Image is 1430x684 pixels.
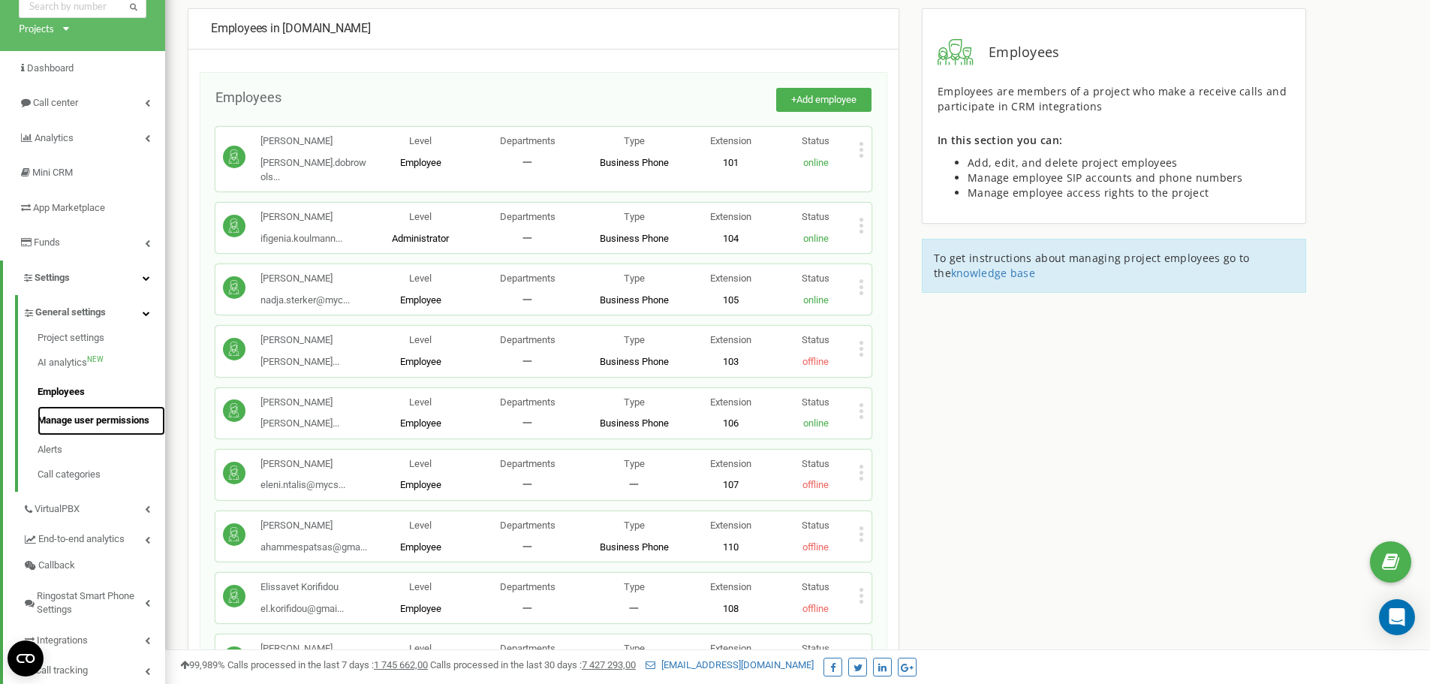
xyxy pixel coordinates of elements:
span: Type [624,643,645,654]
span: Employees [974,43,1060,62]
span: Business Phone [600,157,669,168]
span: Extension [710,458,751,469]
p: 110 [688,541,773,555]
span: Status [802,520,829,531]
span: Extension [710,581,751,592]
span: Settings [35,272,70,283]
span: Employee [400,417,441,429]
span: Status [802,334,829,345]
span: Call tracking [35,664,88,678]
a: Project settings [38,331,165,349]
p: 107 [688,478,773,493]
p: [PERSON_NAME] [260,457,345,472]
a: General settings [23,295,165,326]
span: Mini CRM [32,167,73,178]
a: VirtualPBX [23,492,165,523]
a: Alerts [38,435,165,465]
span: Extension [710,520,751,531]
span: 一 [522,479,532,490]
span: online [803,233,829,244]
span: Status [802,273,829,284]
a: Callback [23,553,165,579]
span: eleni.ntalis@mycs... [260,479,345,490]
span: Status [802,396,829,408]
span: Type [624,396,645,408]
p: 103 [688,355,773,369]
span: Level [409,211,432,222]
a: knowledge base [951,266,1035,280]
span: Departments [500,273,555,284]
span: Departments [500,581,555,592]
span: Type [624,211,645,222]
span: Type [624,334,645,345]
u: 7 427 293,00 [582,659,636,670]
span: [PERSON_NAME]... [260,356,339,367]
span: Extension [710,211,751,222]
span: In this section you can: [938,133,1062,147]
span: Extension [710,643,751,654]
span: Departments [500,135,555,146]
span: Status [802,581,829,592]
span: Employees are members of a project who make a receive calls and participate in CRM integrations [938,84,1287,113]
span: Status [802,458,829,469]
span: VirtualPBX [35,502,80,517]
span: Departments [500,520,555,531]
span: online [803,157,829,168]
span: Business Phone [600,417,669,429]
span: App Marketplace [33,202,105,213]
span: 99,989% [180,659,225,670]
p: [PERSON_NAME] [260,396,339,410]
span: Administrator [392,233,449,244]
div: [DOMAIN_NAME] [211,20,876,38]
span: Dashboard [27,62,74,74]
span: Departments [500,458,555,469]
p: 106 [688,417,773,431]
span: Integrations [37,634,88,648]
span: offline [802,541,829,553]
span: offline [802,479,829,490]
span: [PERSON_NAME].dobrowols... [260,157,366,182]
span: Extension [710,396,751,408]
span: Departments [500,334,555,345]
span: Business Phone [600,356,669,367]
p: 104 [688,232,773,246]
p: 108 [688,602,773,616]
span: 一 [522,233,532,244]
span: ifigenia.koulmann... [260,233,342,244]
p: [PERSON_NAME] [260,210,342,224]
span: online [803,294,829,306]
span: End-to-end analytics [38,532,125,547]
span: Business Phone [600,294,669,306]
span: online [803,417,829,429]
span: Funds [34,237,60,248]
p: 105 [688,294,773,308]
span: Add, edit, and delete project employees [968,155,1178,170]
div: Open Intercom Messenger [1379,599,1415,635]
span: Status [802,135,829,146]
span: nadja.sterker@myc... [260,294,350,306]
span: Ringostat Smart Phone Settings [37,589,145,617]
span: 一 [522,417,532,429]
p: Elissavet Korifidou [260,580,344,595]
span: Type [624,273,645,284]
span: offline [802,356,829,367]
span: Level [409,458,432,469]
span: Employee [400,157,441,168]
p: 101 [688,156,773,170]
button: CMP-Widget öffnen [8,640,44,676]
span: Manage employee SIP accounts and phone numbers [968,170,1243,185]
span: Callback [38,559,75,573]
span: Departments [500,396,555,408]
a: [EMAIL_ADDRESS][DOMAIN_NAME] [646,659,814,670]
p: [PERSON_NAME] [260,519,367,533]
span: Manage employee access rights to the project [968,185,1209,200]
a: AI analyticsNEW [38,348,165,378]
span: [PERSON_NAME]... [260,417,339,429]
span: Employee [400,479,441,490]
p: [PERSON_NAME] [260,272,350,286]
span: Level [409,643,432,654]
span: Extension [710,273,751,284]
span: Type [624,135,645,146]
span: Business Phone [600,541,669,553]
